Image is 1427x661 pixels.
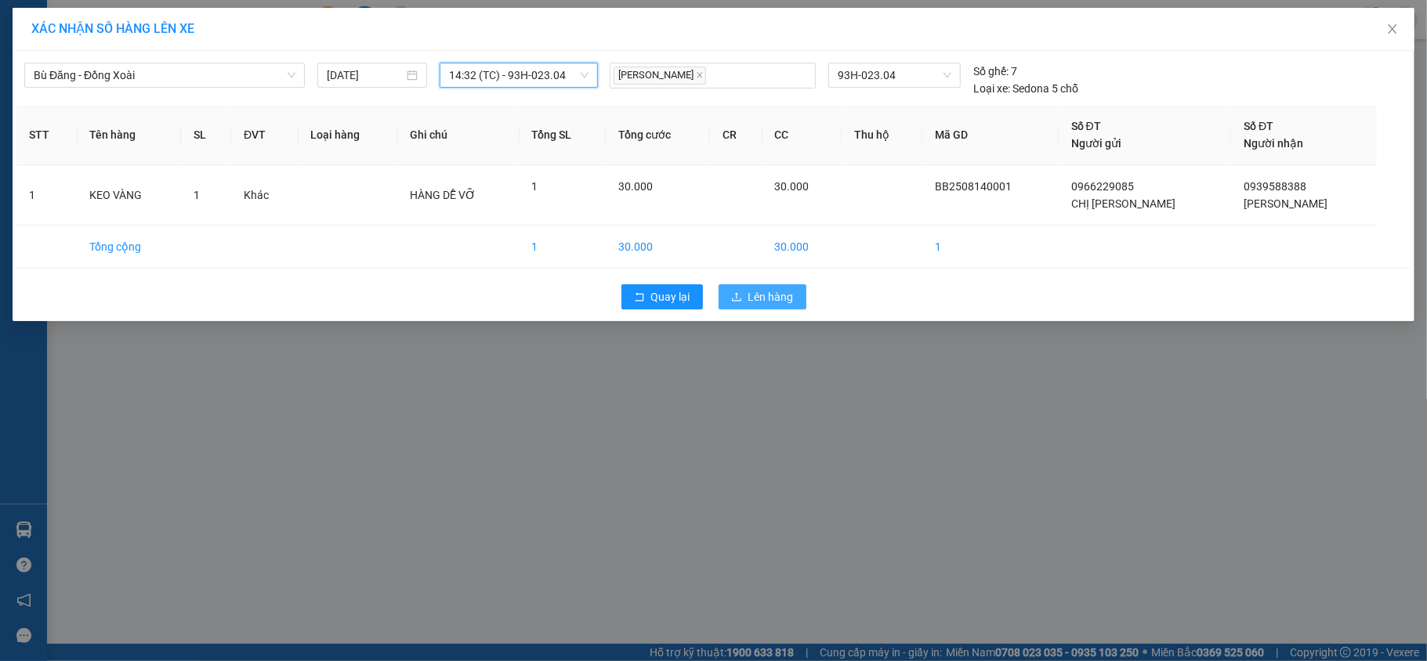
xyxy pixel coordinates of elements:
[299,105,398,165] th: Loại hàng
[973,63,1017,80] div: 7
[731,291,742,304] span: upload
[748,288,794,305] span: Lên hàng
[621,284,703,309] button: rollbackQuay lại
[606,226,709,269] td: 30.000
[520,226,607,269] td: 1
[16,165,78,226] td: 1
[651,288,690,305] span: Quay lại
[34,63,295,87] span: Bù Đăng - Đồng Xoài
[1071,180,1134,193] span: 0966229085
[935,180,1012,193] span: BB2508140001
[231,105,299,165] th: ĐVT
[1244,120,1273,132] span: Số ĐT
[710,105,762,165] th: CR
[532,180,538,193] span: 1
[1071,197,1175,210] span: CHỊ [PERSON_NAME]
[327,67,404,84] input: 14/08/2025
[762,105,842,165] th: CC
[973,80,1010,97] span: Loại xe:
[775,180,809,193] span: 30.000
[1244,197,1327,210] span: [PERSON_NAME]
[1071,137,1121,150] span: Người gửi
[231,165,299,226] td: Khác
[618,180,653,193] span: 30.000
[634,291,645,304] span: rollback
[1371,8,1414,52] button: Close
[78,226,181,269] td: Tổng cộng
[194,189,200,201] span: 1
[449,63,589,87] span: 14:32 (TC) - 93H-023.04
[1244,180,1306,193] span: 0939588388
[78,105,181,165] th: Tên hàng
[16,105,78,165] th: STT
[410,189,476,201] span: HÀNG DỄ VỠ
[696,71,704,79] span: close
[181,105,231,165] th: SL
[614,67,706,85] span: [PERSON_NAME]
[1071,120,1101,132] span: Số ĐT
[922,226,1059,269] td: 1
[31,21,194,36] span: XÁC NHẬN SỐ HÀNG LÊN XE
[1386,23,1399,35] span: close
[973,63,1009,80] span: Số ghế:
[842,105,922,165] th: Thu hộ
[719,284,806,309] button: uploadLên hàng
[397,105,519,165] th: Ghi chú
[838,63,952,87] span: 93H-023.04
[762,226,842,269] td: 30.000
[606,105,709,165] th: Tổng cước
[520,105,607,165] th: Tổng SL
[973,80,1078,97] div: Sedona 5 chỗ
[78,165,181,226] td: KEO VÀNG
[922,105,1059,165] th: Mã GD
[1244,137,1303,150] span: Người nhận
